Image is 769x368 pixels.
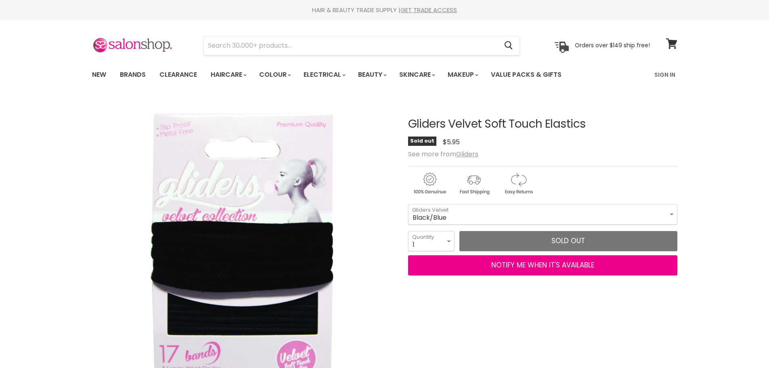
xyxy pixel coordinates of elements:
[485,66,568,83] a: Value Packs & Gifts
[203,36,520,55] form: Product
[82,63,687,86] nav: Main
[575,42,650,49] p: Orders over $149 ship free!
[459,231,677,251] button: Sold out
[352,66,392,83] a: Beauty
[298,66,350,83] a: Electrical
[86,63,609,86] ul: Main menu
[204,36,498,55] input: Search
[408,231,455,251] select: Quantity
[456,149,478,159] a: Gliders
[205,66,251,83] a: Haircare
[393,66,440,83] a: Skincare
[497,171,540,196] img: returns.gif
[498,36,520,55] button: Search
[408,255,677,275] button: NOTIFY ME WHEN IT'S AVAILABLE
[408,118,677,130] h1: Gliders Velvet Soft Touch Elastics
[650,66,680,83] a: Sign In
[442,66,483,83] a: Makeup
[408,137,436,146] span: Sold out
[400,6,457,14] a: GET TRADE ACCESS
[408,171,451,196] img: genuine.gif
[408,149,478,159] span: See more from
[551,236,585,246] span: Sold out
[86,66,112,83] a: New
[443,137,460,147] span: $5.95
[82,6,687,14] div: HAIR & BEAUTY TRADE SUPPLY |
[253,66,296,83] a: Colour
[153,66,203,83] a: Clearance
[114,66,152,83] a: Brands
[453,171,495,196] img: shipping.gif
